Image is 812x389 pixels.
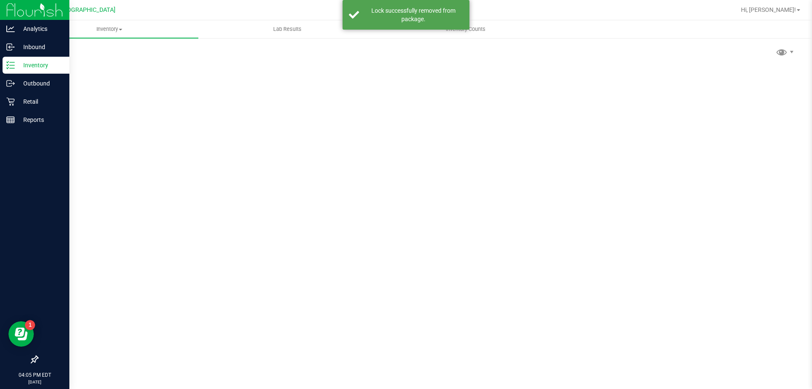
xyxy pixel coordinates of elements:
[6,79,15,88] inline-svg: Outbound
[8,321,34,347] iframe: Resource center
[20,20,198,38] a: Inventory
[4,371,66,379] p: 04:05 PM EDT
[6,61,15,69] inline-svg: Inventory
[15,97,66,107] p: Retail
[741,6,796,13] span: Hi, [PERSON_NAME]!
[6,97,15,106] inline-svg: Retail
[15,24,66,34] p: Analytics
[198,20,376,38] a: Lab Results
[20,25,198,33] span: Inventory
[262,25,313,33] span: Lab Results
[15,78,66,88] p: Outbound
[25,320,35,330] iframe: Resource center unread badge
[364,6,463,23] div: Lock successfully removed from package.
[15,42,66,52] p: Inbound
[58,6,115,14] span: [GEOGRAPHIC_DATA]
[6,25,15,33] inline-svg: Analytics
[6,116,15,124] inline-svg: Reports
[15,60,66,70] p: Inventory
[4,379,66,385] p: [DATE]
[15,115,66,125] p: Reports
[6,43,15,51] inline-svg: Inbound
